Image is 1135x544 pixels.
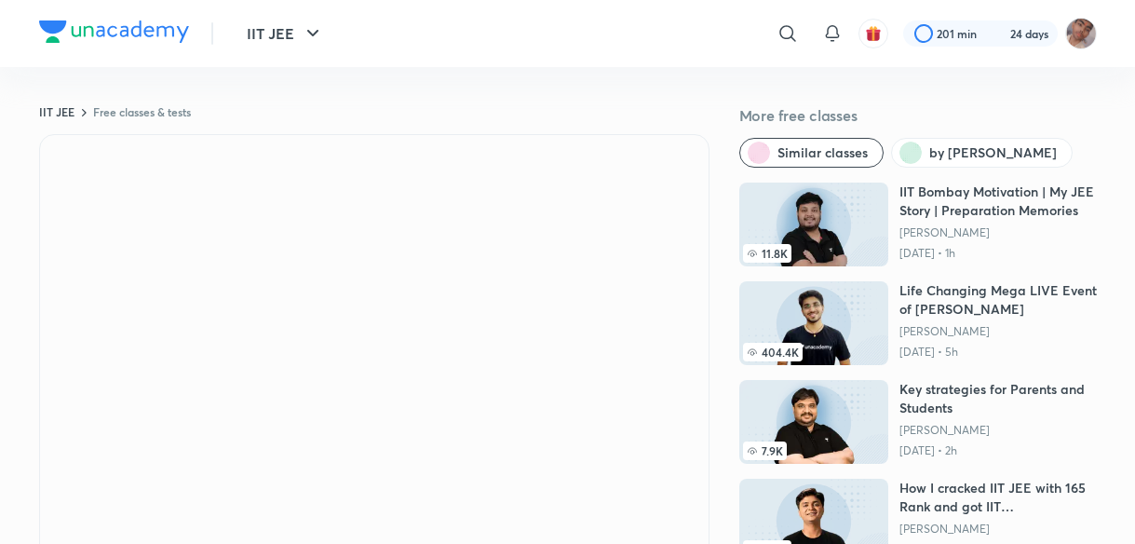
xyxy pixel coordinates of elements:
button: IIT JEE [236,15,335,52]
img: avatar [865,25,882,42]
h5: More free classes [739,104,1097,127]
span: by Vineet Loomba [929,143,1057,162]
h6: Key strategies for Parents and Students [899,380,1097,417]
a: [PERSON_NAME] [899,522,1097,537]
p: [DATE] • 5h [899,345,1097,360]
p: [DATE] • 2h [899,443,1097,458]
button: avatar [858,19,888,48]
h6: IIT Bombay Motivation | My JEE Story | Preparation Memories [899,183,1097,220]
a: [PERSON_NAME] [899,423,1097,438]
span: 11.8K [743,244,791,263]
img: Company Logo [39,20,189,43]
span: 7.9K [743,442,787,460]
h6: How I cracked IIT JEE with 165 Rank and got IIT [GEOGRAPHIC_DATA] [899,479,1097,516]
span: 404.4K [743,343,803,361]
a: Free classes & tests [93,104,191,119]
button: Similar classes [739,138,884,168]
img: Rahul 2026 [1065,18,1097,49]
a: [PERSON_NAME] [899,324,1097,339]
h6: Life Changing Mega LIVE Event of [PERSON_NAME] [899,281,1097,319]
img: streak [988,24,1007,43]
button: by Vineet Loomba [891,138,1073,168]
a: Company Logo [39,20,189,48]
span: Similar classes [777,143,868,162]
p: [DATE] • 1h [899,246,1097,261]
a: [PERSON_NAME] [899,225,1097,240]
a: IIT JEE [39,104,74,119]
